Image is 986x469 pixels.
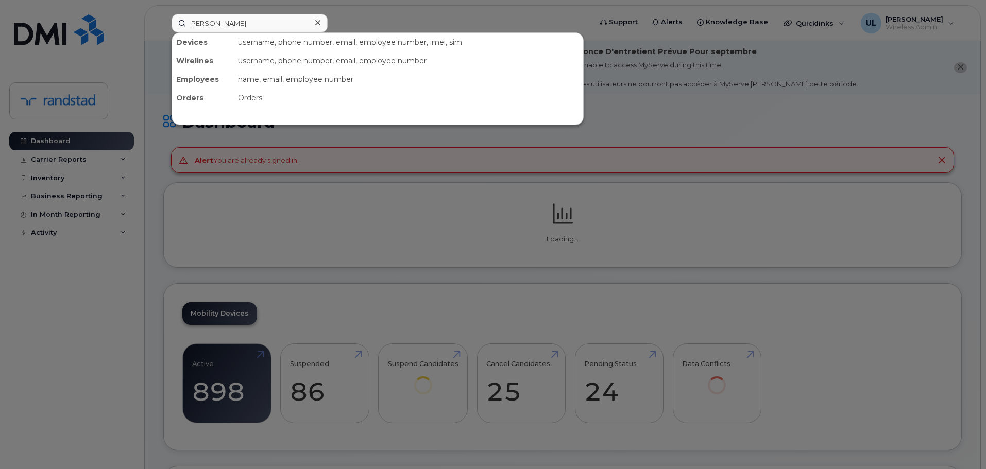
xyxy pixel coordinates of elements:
div: Employees [172,70,234,89]
div: username, phone number, email, employee number [234,51,583,70]
div: Wirelines [172,51,234,70]
div: Orders [172,89,234,107]
div: name, email, employee number [234,70,583,89]
div: Orders [234,89,583,107]
div: username, phone number, email, employee number, imei, sim [234,33,583,51]
div: Devices [172,33,234,51]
